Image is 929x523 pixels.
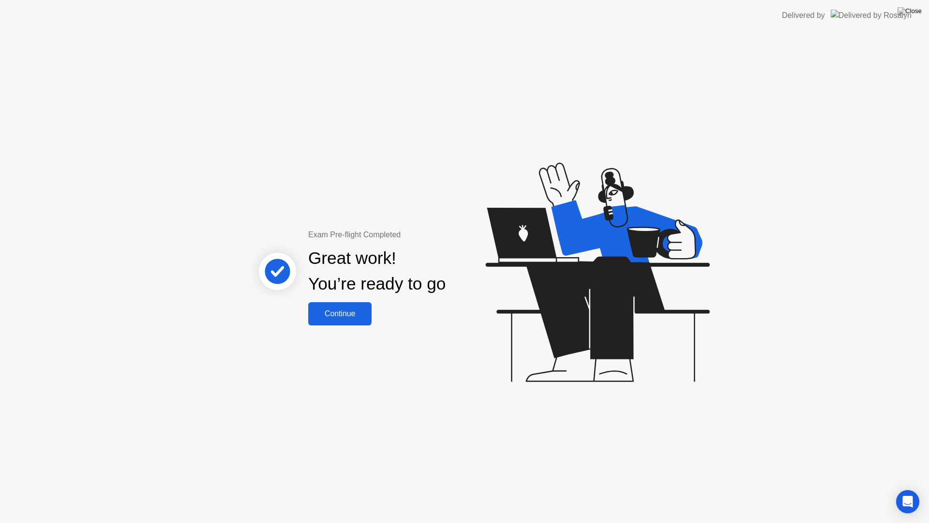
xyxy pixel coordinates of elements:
div: Great work! You’re ready to go [308,246,446,297]
div: Exam Pre-flight Completed [308,229,508,241]
div: Delivered by [782,10,825,21]
div: Continue [311,309,369,318]
img: Close [898,7,922,15]
div: Open Intercom Messenger [896,490,919,513]
button: Continue [308,302,372,325]
img: Delivered by Rosalyn [831,10,912,21]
